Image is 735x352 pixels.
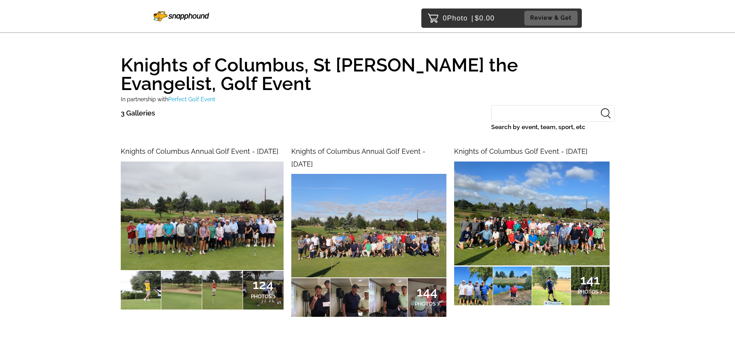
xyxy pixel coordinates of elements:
[471,14,474,22] span: |
[524,11,580,25] a: Review & Get
[447,12,468,24] span: Photo
[154,11,209,21] img: Snapphound Logo
[121,49,615,93] h1: Knights of Columbus, St [PERSON_NAME] the Evangelist, Golf Event
[121,162,284,270] img: 220176
[415,289,440,294] span: 144
[291,174,446,277] img: 122891
[121,145,284,309] a: Knights of Columbus Annual Golf Event - [DATE]124PHOTOS
[251,293,272,299] span: PHOTOS
[578,277,603,282] span: 141
[443,12,495,24] p: 0 $0.00
[121,147,279,155] span: Knights of Columbus Annual Golf Event - [DATE]
[524,11,578,25] button: Review & Get
[291,147,426,168] span: Knights of Columbus Annual Golf Event - [DATE]
[121,96,215,102] small: In partnership with
[291,145,446,317] a: Knights of Columbus Annual Golf Event - [DATE]144PHOTOS
[415,301,436,307] span: PHOTOS
[491,122,615,133] label: Search by event, team, sport, etc
[454,147,588,155] span: Knights of Columbus Golf Event - [DATE]
[168,96,215,102] span: Perfect Golf Event
[454,162,609,266] img: 92751
[251,282,276,287] span: 124
[454,145,609,305] a: Knights of Columbus Golf Event - [DATE]141PHOTOS
[121,107,155,119] p: 3 Galleries
[578,289,598,295] span: PHOTOS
